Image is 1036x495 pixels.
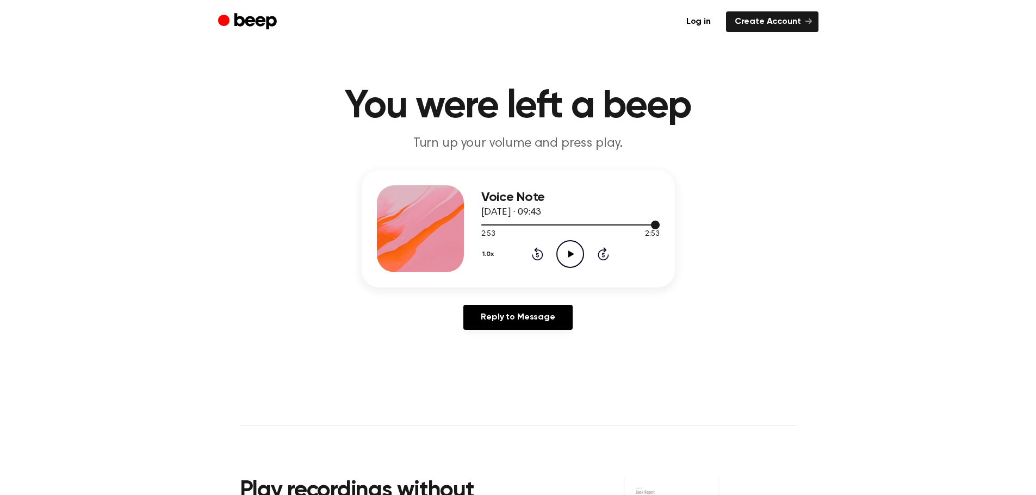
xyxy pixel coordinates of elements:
h1: You were left a beep [240,87,797,126]
h3: Voice Note [481,190,660,205]
button: 1.0x [481,245,498,264]
a: Create Account [726,11,818,32]
a: Reply to Message [463,305,572,330]
span: [DATE] · 09:43 [481,208,541,217]
span: 2:53 [645,229,659,240]
span: 2:53 [481,229,495,240]
p: Turn up your volume and press play. [309,135,727,153]
a: Beep [218,11,280,33]
a: Log in [678,11,719,32]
